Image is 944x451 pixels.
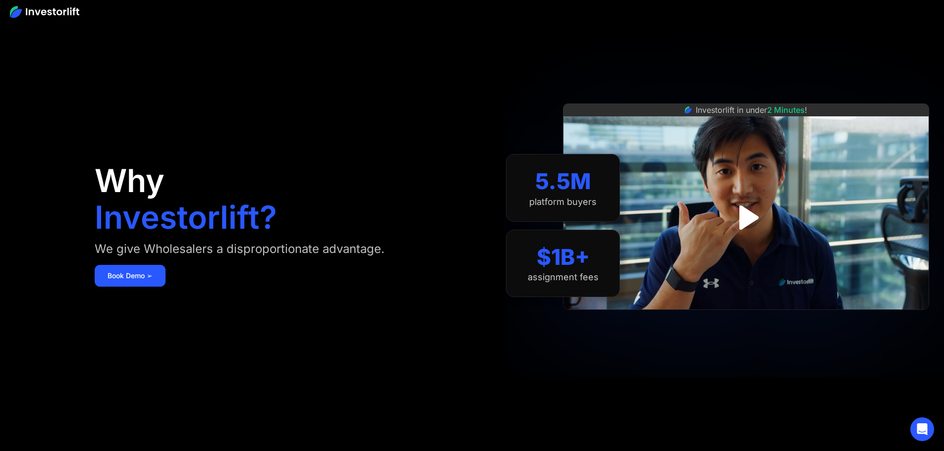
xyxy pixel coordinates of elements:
h1: Why [95,165,165,197]
iframe: Customer reviews powered by Trustpilot [672,315,821,327]
div: $1B+ [537,244,590,270]
div: assignment fees [528,272,599,283]
div: platform buyers [529,197,597,207]
a: Book Demo ➢ [95,265,166,287]
div: Open Intercom Messenger [910,417,934,441]
div: 5.5M [535,168,591,195]
div: Investorlift in under ! [696,104,807,116]
a: open lightbox [724,196,768,240]
span: 2 Minutes [767,105,805,115]
div: We give Wholesalers a disproportionate advantage. [95,241,385,257]
h1: Investorlift? [95,201,277,233]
